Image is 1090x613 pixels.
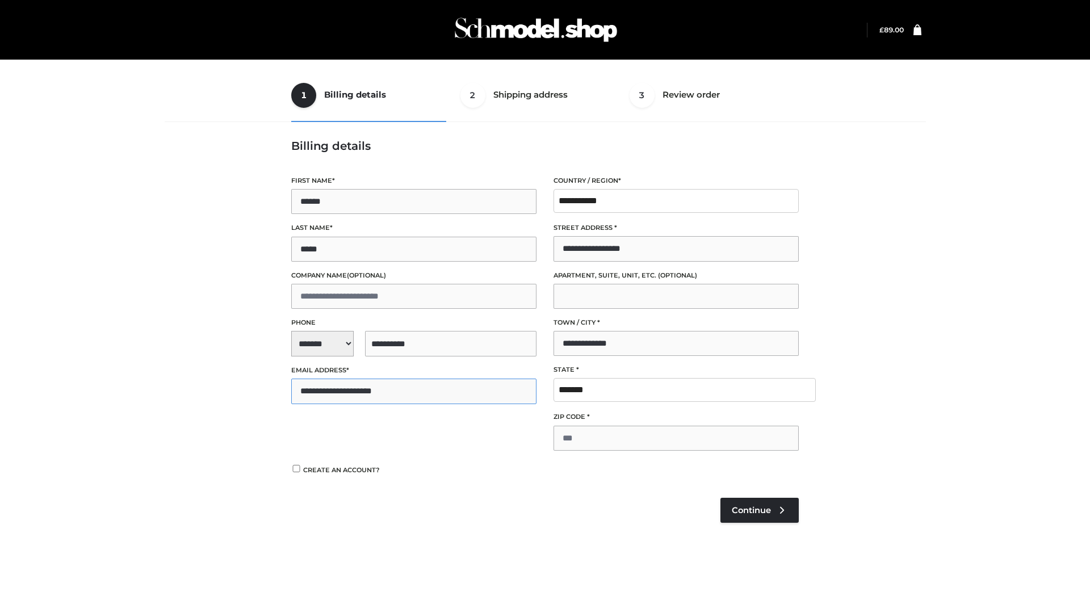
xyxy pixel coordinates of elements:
a: £89.00 [879,26,904,34]
img: Schmodel Admin 964 [451,7,621,52]
label: Last name [291,222,536,233]
label: First name [291,175,536,186]
label: Email address [291,365,536,376]
label: Phone [291,317,536,328]
label: Apartment, suite, unit, etc. [554,270,799,281]
input: Create an account? [291,465,301,472]
bdi: 89.00 [879,26,904,34]
label: Country / Region [554,175,799,186]
span: (optional) [347,271,386,279]
h3: Billing details [291,139,799,153]
label: State [554,364,799,375]
span: Continue [732,505,771,515]
a: Continue [720,498,799,523]
label: Town / City [554,317,799,328]
label: Street address [554,222,799,233]
span: (optional) [658,271,697,279]
label: Company name [291,270,536,281]
span: Create an account? [303,466,380,474]
label: ZIP Code [554,412,799,422]
span: £ [879,26,884,34]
